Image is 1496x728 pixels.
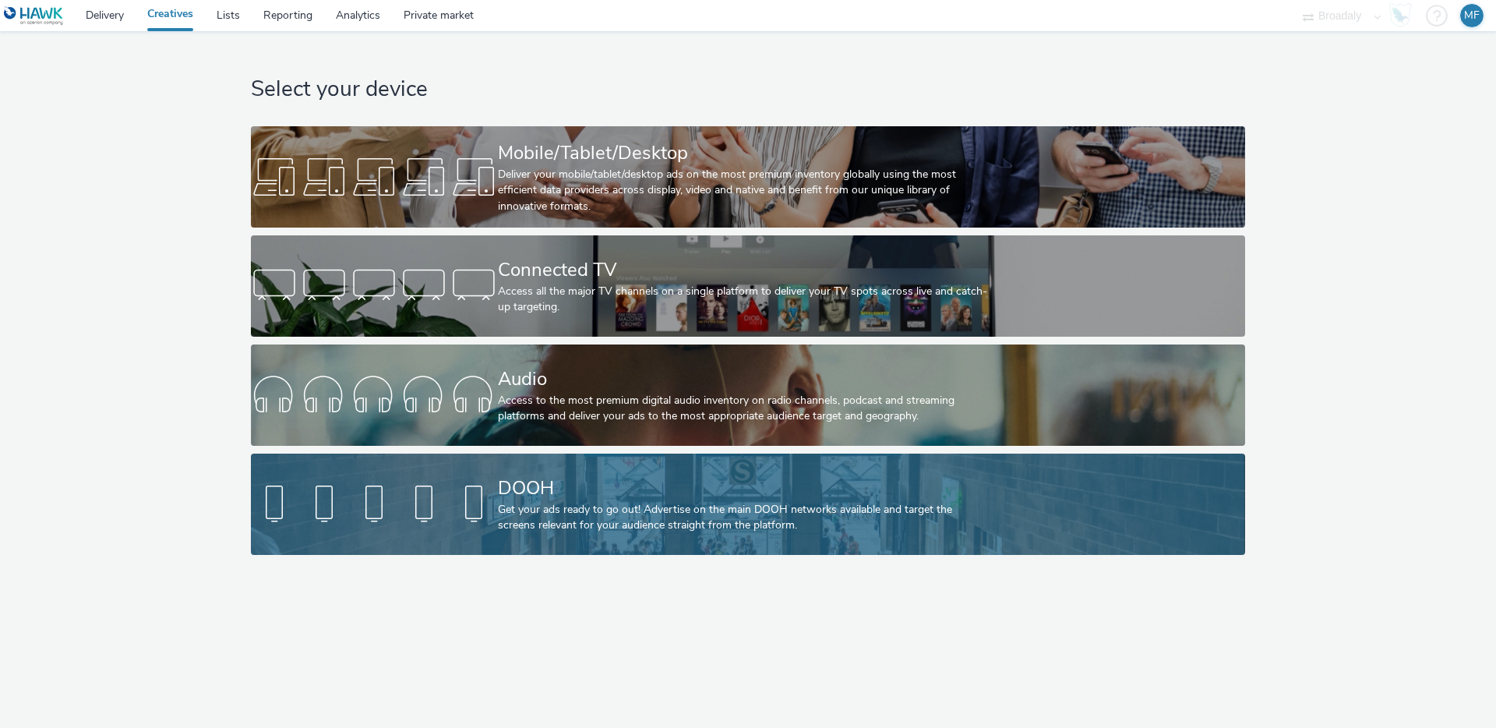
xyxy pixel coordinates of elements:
div: Mobile/Tablet/Desktop [498,140,992,167]
img: undefined Logo [4,6,64,26]
a: AudioAccess to the most premium digital audio inventory on radio channels, podcast and streaming ... [251,345,1244,446]
div: Deliver your mobile/tablet/desktop ads on the most premium inventory globally using the most effi... [498,167,992,214]
div: Connected TV [498,256,992,284]
div: Access all the major TV channels on a single platform to deliver your TV spots across live and ca... [498,284,992,316]
a: DOOHGet your ads ready to go out! Advertise on the main DOOH networks available and target the sc... [251,454,1244,555]
a: Connected TVAccess all the major TV channels on a single platform to deliver your TV spots across... [251,235,1244,337]
h1: Select your device [251,75,1244,104]
div: DOOH [498,475,992,502]
div: Access to the most premium digital audio inventory on radio channels, podcast and streaming platf... [498,393,992,425]
div: Get your ads ready to go out! Advertise on the main DOOH networks available and target the screen... [498,502,992,534]
a: Hawk Academy [1388,3,1418,28]
a: Mobile/Tablet/DesktopDeliver your mobile/tablet/desktop ads on the most premium inventory globall... [251,126,1244,228]
div: Audio [498,366,992,393]
img: Hawk Academy [1388,3,1412,28]
div: MF [1464,4,1480,27]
